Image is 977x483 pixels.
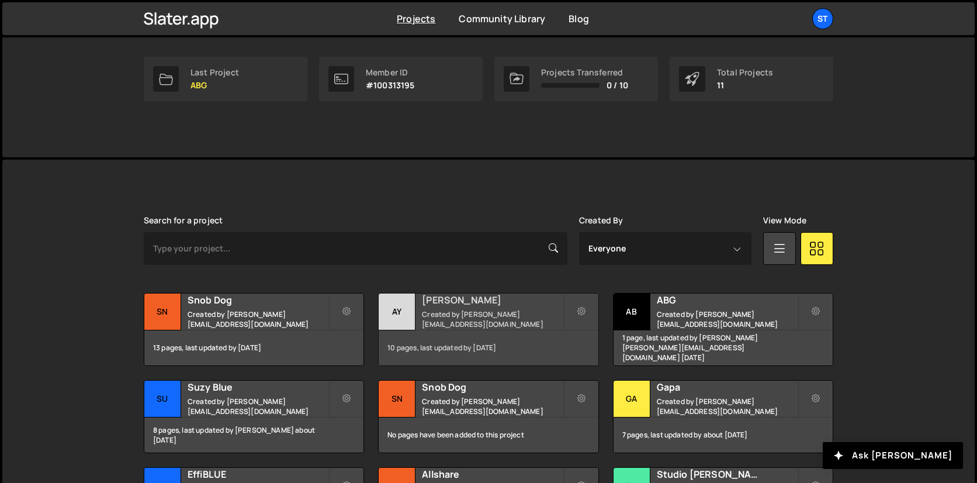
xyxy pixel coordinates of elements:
[190,81,239,90] p: ABG
[823,442,963,469] button: Ask [PERSON_NAME]
[366,81,415,90] p: #100313195
[188,396,328,416] small: Created by [PERSON_NAME][EMAIL_ADDRESS][DOMAIN_NAME]
[144,57,307,101] a: Last Project ABG
[366,68,415,77] div: Member ID
[717,68,773,77] div: Total Projects
[614,294,650,330] div: AB
[422,294,563,306] h2: [PERSON_NAME]
[613,293,833,366] a: AB ABG Created by [PERSON_NAME][EMAIL_ADDRESS][DOMAIN_NAME] 1 page, last updated by [PERSON_NAME]...
[614,418,833,453] div: 7 pages, last updated by about [DATE]
[422,396,563,416] small: Created by [PERSON_NAME][EMAIL_ADDRESS][DOMAIN_NAME]
[144,380,364,453] a: Su Suzy Blue Created by [PERSON_NAME][EMAIL_ADDRESS][DOMAIN_NAME] 8 pages, last updated by [PERSO...
[144,381,181,418] div: Su
[379,418,598,453] div: No pages have been added to this project
[144,418,363,453] div: 8 pages, last updated by [PERSON_NAME] about [DATE]
[812,8,833,29] a: St
[569,12,589,25] a: Blog
[657,294,798,306] h2: ABG
[459,12,545,25] a: Community Library
[613,380,833,453] a: Ga Gapa Created by [PERSON_NAME][EMAIL_ADDRESS][DOMAIN_NAME] 7 pages, last updated by about [DATE]
[188,381,328,394] h2: Suzy Blue
[379,294,415,330] div: Ay
[614,381,650,418] div: Ga
[657,396,798,416] small: Created by [PERSON_NAME][EMAIL_ADDRESS][DOMAIN_NAME]
[422,468,563,481] h2: Allshare
[657,309,798,329] small: Created by [PERSON_NAME][EMAIL_ADDRESS][DOMAIN_NAME]
[717,81,773,90] p: 11
[763,216,806,225] label: View Mode
[614,330,833,365] div: 1 page, last updated by [PERSON_NAME] [PERSON_NAME][EMAIL_ADDRESS][DOMAIN_NAME] [DATE]
[607,81,628,90] span: 0 / 10
[379,330,598,365] div: 10 pages, last updated by [DATE]
[378,293,598,366] a: Ay [PERSON_NAME] Created by [PERSON_NAME][EMAIL_ADDRESS][DOMAIN_NAME] 10 pages, last updated by [...
[379,381,415,418] div: Sn
[144,216,223,225] label: Search for a project
[422,309,563,329] small: Created by [PERSON_NAME][EMAIL_ADDRESS][DOMAIN_NAME]
[579,216,623,225] label: Created By
[188,294,328,306] h2: Snob Dog
[188,468,328,481] h2: EffiBLUE
[397,12,435,25] a: Projects
[144,232,567,265] input: Type your project...
[422,381,563,394] h2: Snob Dog
[541,68,628,77] div: Projects Transferred
[190,68,239,77] div: Last Project
[657,381,798,394] h2: Gapa
[144,293,364,366] a: Sn Snob Dog Created by [PERSON_NAME][EMAIL_ADDRESS][DOMAIN_NAME] 13 pages, last updated by [DATE]
[144,294,181,330] div: Sn
[144,330,363,365] div: 13 pages, last updated by [DATE]
[657,468,798,481] h2: Studio [PERSON_NAME]
[378,380,598,453] a: Sn Snob Dog Created by [PERSON_NAME][EMAIL_ADDRESS][DOMAIN_NAME] No pages have been added to this...
[188,309,328,329] small: Created by [PERSON_NAME][EMAIL_ADDRESS][DOMAIN_NAME]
